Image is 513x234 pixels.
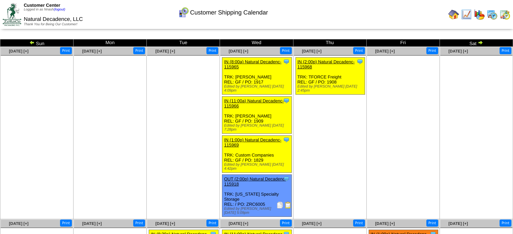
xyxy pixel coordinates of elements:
a: [DATE] [+] [82,49,102,54]
div: TRK: [PERSON_NAME] REL: GF / PO: 1917 [222,58,292,95]
div: TRK: TFORCE Freight REL: GF / PO: 1908 [295,58,365,95]
a: [DATE] [+] [9,49,28,54]
button: Print [60,47,72,54]
button: Print [353,47,365,54]
td: Sun [0,39,74,47]
span: Customer Shipping Calendar [190,9,268,16]
img: Packing Slip [277,202,283,208]
button: Print [133,220,145,227]
img: graph.gif [474,9,485,20]
a: IN (11:00a) Natural Decadenc-115966 [224,98,284,108]
img: home.gif [448,9,459,20]
a: [DATE] [+] [9,221,28,226]
a: [DATE] [+] [302,221,321,226]
div: Edited by [PERSON_NAME] [DATE] 7:28pm [224,124,291,132]
a: [DATE] [+] [375,49,395,54]
img: Tooltip [283,97,290,104]
img: arrowright.gif [478,40,483,45]
button: Print [426,47,438,54]
button: Print [280,47,292,54]
img: Tooltip [283,58,290,65]
td: Mon [74,39,147,47]
button: Print [500,220,511,227]
button: Print [426,220,438,227]
a: (logout) [54,8,65,11]
a: [DATE] [+] [155,49,175,54]
div: Edited by [PERSON_NAME] [DATE] 4:42pm [224,163,291,171]
a: IN (2:00p) Natural Decadenc-115968 [297,59,355,69]
a: [DATE] [+] [375,221,395,226]
button: Print [206,220,218,227]
div: TRK: Custom Companies REL: GF / PO: 1829 [222,136,292,173]
a: [DATE] [+] [448,221,468,226]
div: TRK: [US_STATE] Specialty Storage REL: / PO: ZRC6005 [222,175,292,217]
a: [DATE] [+] [82,221,102,226]
a: [DATE] [+] [229,221,248,226]
div: TRK: [PERSON_NAME] REL: GF / PO: 1909 [222,97,292,134]
img: Tooltip [283,136,290,143]
button: Print [206,47,218,54]
img: arrowleft.gif [29,40,35,45]
a: IN (8:00a) Natural Decadenc-115965 [224,59,281,69]
div: Edited by [PERSON_NAME] [DATE] 4:09pm [224,85,291,93]
a: [DATE] [+] [448,49,468,54]
span: Customer Center [24,3,60,8]
img: calendarcustomer.gif [178,7,189,18]
td: Sat [439,39,513,47]
div: Edited by [PERSON_NAME] [DATE] 5:09pm [224,207,291,215]
a: OUT (2:00p) Natural Decadenc-115918 [224,176,286,187]
span: Logged in as Nnash [24,8,65,11]
button: Print [353,220,365,227]
a: IN (1:00p) Natural Decadenc-115969 [224,137,281,147]
span: Thank You for Being Our Customer! [24,23,77,26]
td: Fri [366,39,439,47]
div: Edited by [PERSON_NAME] [DATE] 2:45pm [297,85,365,93]
img: ZoRoCo_Logo(Green%26Foil)%20jpg.webp [3,3,21,26]
td: Wed [220,39,293,47]
td: Thu [293,39,366,47]
button: Print [280,220,292,227]
img: Tooltip [357,58,363,65]
img: calendarprod.gif [487,9,497,20]
button: Print [500,47,511,54]
a: [DATE] [+] [155,221,175,226]
img: Bill of Lading [285,202,291,208]
span: Natural Decadence, LLC [24,16,83,22]
td: Tue [147,39,220,47]
img: Tooltip [283,175,290,182]
a: [DATE] [+] [229,49,248,54]
img: line_graph.gif [461,9,472,20]
img: calendarinout.gif [500,9,510,20]
a: [DATE] [+] [302,49,321,54]
button: Print [133,47,145,54]
button: Print [60,220,72,227]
